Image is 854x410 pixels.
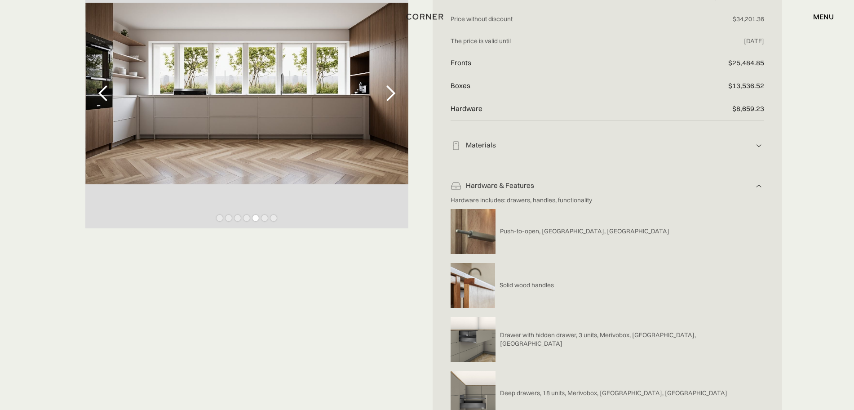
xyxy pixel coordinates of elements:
a: Solid wood handles [495,281,554,290]
div: Show slide 1 of 7 [217,215,223,221]
div: Show slide 7 of 7 [270,215,277,221]
a: Deep drawers, 18 units, Merivobox, [GEOGRAPHIC_DATA], [GEOGRAPHIC_DATA] [496,389,727,397]
p: Fronts [451,52,659,75]
a: Push-to-open, [GEOGRAPHIC_DATA], [GEOGRAPHIC_DATA] [496,227,669,236]
div: Show slide 3 of 7 [235,215,241,221]
div: menu [804,9,834,24]
p: [DATE] [659,30,764,52]
div: menu [813,13,834,20]
p: Hardware includes: drawers, handles, functionality [451,196,751,205]
div: Show slide 2 of 7 [226,215,232,221]
p: $13,536.52 [659,75,764,98]
div: Show slide 6 of 7 [261,215,268,221]
p: Deep drawers, 18 units, Merivobox, [GEOGRAPHIC_DATA], [GEOGRAPHIC_DATA] [500,389,727,397]
p: Hardware [451,98,659,120]
a: Drawer with hidden drawer, 3 units, Merivobox, [GEOGRAPHIC_DATA], [GEOGRAPHIC_DATA] [496,331,751,348]
div: Hardware & Features [461,181,753,191]
p: Drawer with hidden drawer, 3 units, Merivobox, [GEOGRAPHIC_DATA], [GEOGRAPHIC_DATA] [500,331,751,348]
div: Materials [461,141,753,150]
p: $25,484.85 [659,52,764,75]
div: Show slide 4 of 7 [243,215,250,221]
p: Push-to-open, [GEOGRAPHIC_DATA], [GEOGRAPHIC_DATA] [500,227,669,236]
div: Show slide 5 of 7 [252,215,259,221]
p: Boxes [451,75,659,98]
a: home [396,11,458,22]
p: Solid wood handles [500,281,554,290]
p: $8,659.23 [659,98,764,120]
p: The price is valid until [451,30,659,52]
